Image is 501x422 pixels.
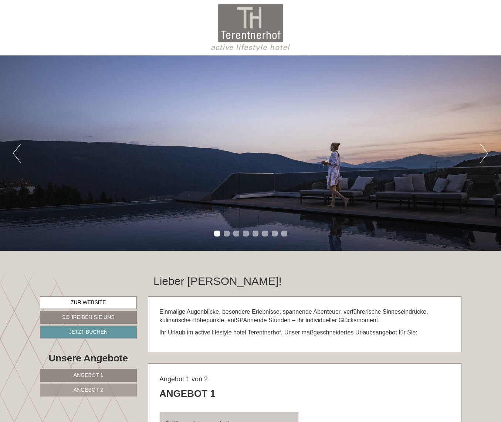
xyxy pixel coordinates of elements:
[159,375,208,383] span: Angebot 1 von 2
[153,275,282,287] h1: Lieber [PERSON_NAME]!
[74,372,103,378] span: Angebot 1
[159,387,216,401] div: Angebot 1
[40,326,137,338] a: Jetzt buchen
[13,144,21,163] button: Previous
[159,308,450,325] p: Einmalige Augenblicke, besondere Erlebnisse, spannende Abenteuer, verführerische Sinneseindrücke,...
[40,296,137,309] a: Zur Website
[40,351,137,365] div: Unsere Angebote
[74,387,103,393] span: Angebot 2
[159,329,450,337] p: Ihr Urlaub im active lifestyle hotel Terentnerhof. Unser maßgeschneidertes Urlaubsangebot für Sie:
[480,144,488,163] button: Next
[40,311,137,324] a: Schreiben Sie uns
